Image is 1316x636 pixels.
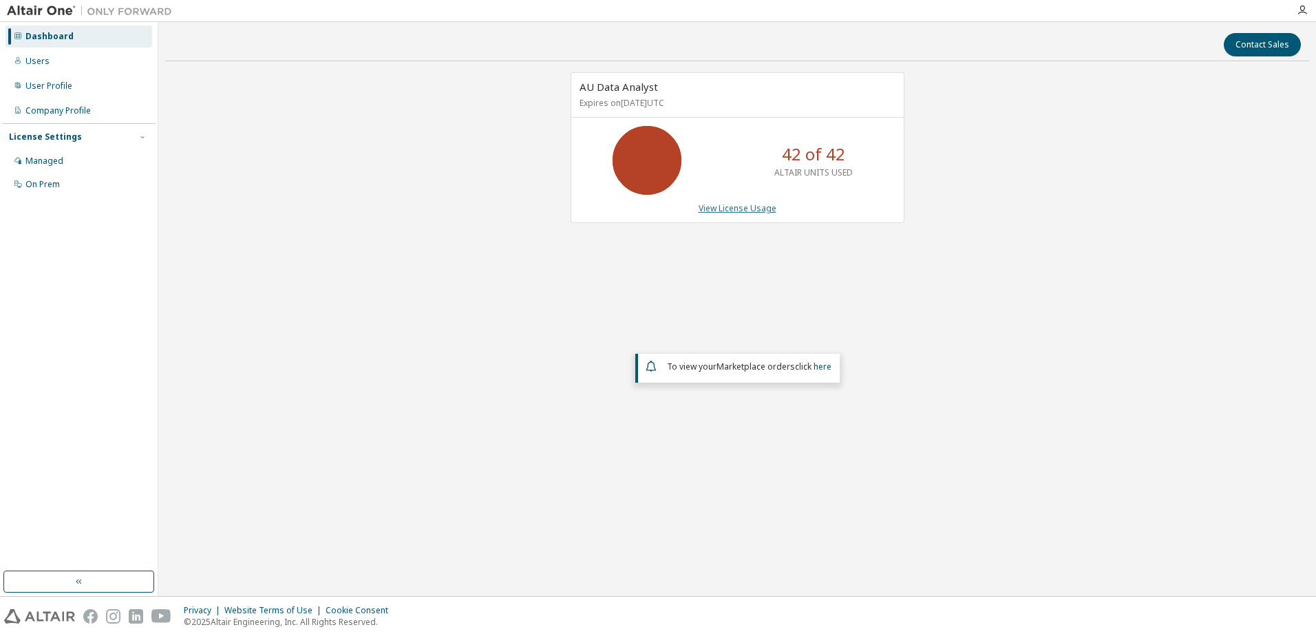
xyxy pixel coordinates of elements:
p: 42 of 42 [782,142,845,166]
img: linkedin.svg [129,609,143,624]
span: To view your click [667,361,831,372]
div: On Prem [25,179,60,190]
button: Contact Sales [1224,33,1301,56]
div: Privacy [184,605,224,616]
div: License Settings [9,131,82,142]
img: instagram.svg [106,609,120,624]
div: Managed [25,156,63,167]
span: AU Data Analyst [580,80,658,94]
img: altair_logo.svg [4,609,75,624]
p: © 2025 Altair Engineering, Inc. All Rights Reserved. [184,616,396,628]
div: Company Profile [25,105,91,116]
img: Altair One [7,4,179,18]
a: View License Usage [699,202,776,214]
p: Expires on [DATE] UTC [580,97,892,109]
p: ALTAIR UNITS USED [774,167,853,178]
div: Website Terms of Use [224,605,326,616]
div: Dashboard [25,31,74,42]
a: here [814,361,831,372]
img: facebook.svg [83,609,98,624]
em: Marketplace orders [717,361,795,372]
div: User Profile [25,81,72,92]
div: Cookie Consent [326,605,396,616]
img: youtube.svg [151,609,171,624]
div: Users [25,56,50,67]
